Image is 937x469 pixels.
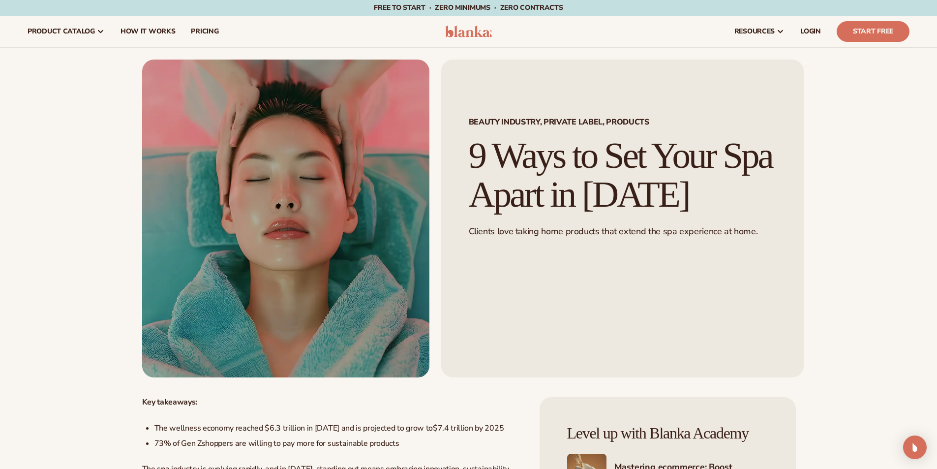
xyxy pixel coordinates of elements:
[734,28,775,35] span: resources
[433,423,504,434] span: $7.4 trillion by 2025
[800,28,821,35] span: LOGIN
[28,28,95,35] span: product catalog
[20,16,113,47] a: product catalog
[142,60,429,377] img: relaxing spa head message
[792,16,829,47] a: LOGIN
[837,21,909,42] a: Start Free
[469,136,776,214] h1: 9 Ways to Set Your Spa Apart in [DATE]
[142,397,198,407] strong: Key takeaways:
[469,118,776,126] span: Beauty industry, Private label, Products
[154,438,202,449] span: 73% of Gen Z
[154,423,433,434] span: The wellness economy reached $6.3 trillion in [DATE] and is projected to grow to
[726,16,792,47] a: resources
[121,28,176,35] span: How It Works
[374,3,563,12] span: Free to start · ZERO minimums · ZERO contracts
[183,16,226,47] a: pricing
[903,436,927,459] div: Open Intercom Messenger
[567,425,768,442] h4: Level up with Blanka Academy
[445,26,492,37] img: logo
[202,438,399,449] span: shoppers are willing to pay more for sustainable products
[191,28,218,35] span: pricing
[469,226,776,237] p: Clients love taking home products that extend the spa experience at home.
[113,16,183,47] a: How It Works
